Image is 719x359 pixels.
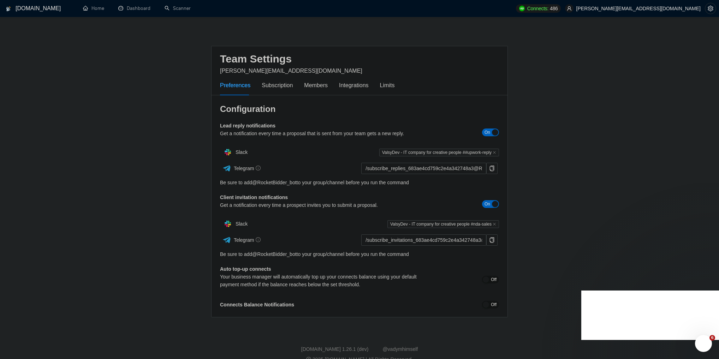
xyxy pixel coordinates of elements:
[491,301,497,309] span: Off
[220,123,275,128] b: Lead reply notifications
[236,149,248,155] span: Slack
[221,217,235,231] img: hpQkSZIkSZIkSZIkSZIkSZIkSZIkSZIkSZIkSZIkSZIkSZIkSZIkSZIkSZIkSZIkSZIkSZIkSZIkSZIkSZIkSZIkSZIkSZIkS...
[165,5,191,11] a: searchScanner
[486,234,498,246] button: copy
[118,5,150,11] a: dashboardDashboard
[339,81,369,90] div: Integrations
[485,128,490,136] span: On
[234,166,261,171] span: Telegram
[304,81,328,90] div: Members
[220,302,294,307] b: Connects Balance Notifications
[236,221,248,227] span: Slack
[567,6,572,11] span: user
[220,68,362,74] span: [PERSON_NAME][EMAIL_ADDRESS][DOMAIN_NAME]
[220,179,499,186] div: Be sure to add to your group/channel before you run the command
[485,200,490,208] span: On
[301,346,369,352] a: [DOMAIN_NAME] 1.26.1 (dev)
[252,250,297,258] a: @RocketBidder_bot
[695,335,712,352] iframe: Intercom live chat
[220,195,288,200] b: Client invitation notifications
[222,235,231,244] img: ww3wtPAAAAAElFTkSuQmCC
[493,151,496,154] span: close
[486,163,498,174] button: copy
[220,266,271,272] b: Auto top-up connects
[6,3,11,14] img: logo
[705,6,716,11] span: setting
[252,179,297,186] a: @RocketBidder_bot
[220,250,499,258] div: Be sure to add to your group/channel before you run the command
[379,149,499,156] span: ValsyDev - IT company for creative people ##upwork-reply
[256,237,261,242] span: info-circle
[493,222,496,226] span: close
[487,237,497,243] span: copy
[550,5,558,12] span: 486
[387,220,499,228] span: ValsyDev - IT company for creative people #nda-sales
[220,52,499,66] h2: Team Settings
[220,201,429,209] div: Get a notification every time a prospect invites you to submit a proposal.
[705,6,716,11] a: setting
[262,81,293,90] div: Subscription
[491,276,497,283] span: Off
[220,273,429,288] div: Your business manager will automatically top up your connects balance using your default payment ...
[380,81,395,90] div: Limits
[527,5,548,12] span: Connects:
[487,166,497,171] span: copy
[256,166,261,170] span: info-circle
[83,5,104,11] a: homeHome
[220,103,499,115] h3: Configuration
[519,6,525,11] img: upwork-logo.png
[221,145,235,159] img: hpQkSZIkSZIkSZIkSZIkSZIkSZIkSZIkSZIkSZIkSZIkSZIkSZIkSZIkSZIkSZIkSZIkSZIkSZIkSZIkSZIkSZIkSZIkSZIkS...
[220,130,429,137] div: Get a notification every time a proposal that is sent from your team gets a new reply.
[234,237,261,243] span: Telegram
[220,81,250,90] div: Preferences
[382,346,418,352] a: @vadymhimself
[705,3,716,14] button: setting
[709,335,715,341] span: 6
[222,164,231,173] img: ww3wtPAAAAAElFTkSuQmCC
